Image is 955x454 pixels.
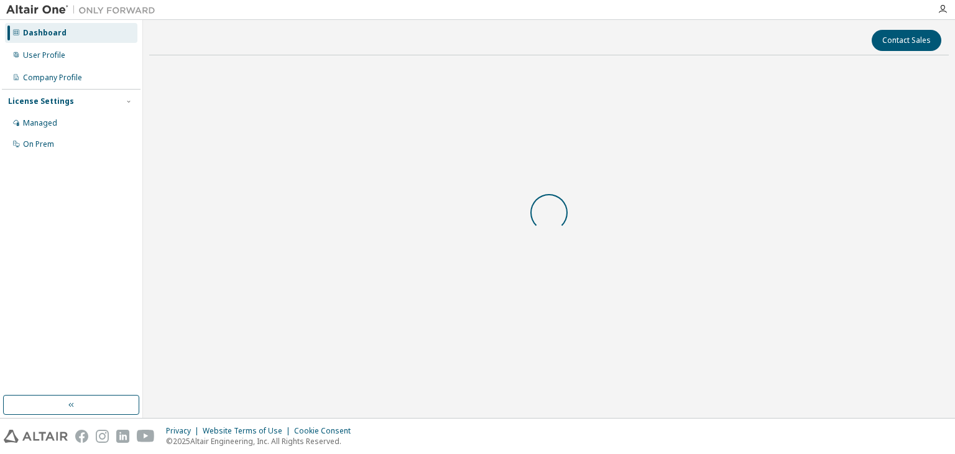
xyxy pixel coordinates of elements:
[4,430,68,443] img: altair_logo.svg
[137,430,155,443] img: youtube.svg
[166,426,203,436] div: Privacy
[23,28,67,38] div: Dashboard
[96,430,109,443] img: instagram.svg
[75,430,88,443] img: facebook.svg
[23,73,82,83] div: Company Profile
[166,436,358,447] p: © 2025 Altair Engineering, Inc. All Rights Reserved.
[23,118,57,128] div: Managed
[8,96,74,106] div: License Settings
[203,426,294,436] div: Website Terms of Use
[294,426,358,436] div: Cookie Consent
[872,30,941,51] button: Contact Sales
[23,50,65,60] div: User Profile
[23,139,54,149] div: On Prem
[6,4,162,16] img: Altair One
[116,430,129,443] img: linkedin.svg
